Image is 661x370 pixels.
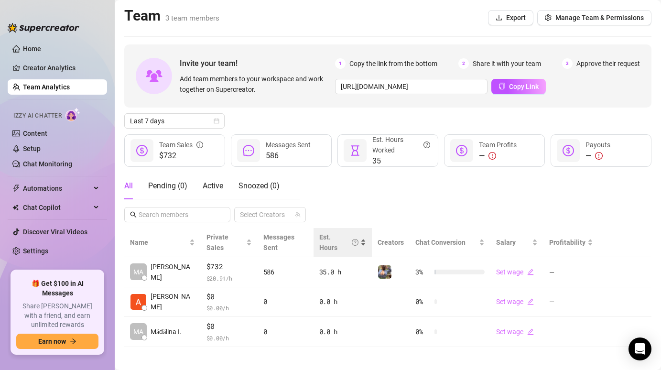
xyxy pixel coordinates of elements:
span: Add team members to your workspace and work together on Supercreator. [180,74,331,95]
span: Share [PERSON_NAME] with a friend, and earn unlimited rewards [16,302,98,330]
span: dollar-circle [563,145,574,156]
div: Est. Hours Worked [372,134,430,155]
div: 35.0 h [319,267,367,277]
span: 586 [266,150,311,162]
span: setting [545,14,552,21]
div: 0.0 h [319,296,367,307]
span: Copy Link [509,83,539,90]
span: search [130,211,137,218]
th: Name [124,228,201,257]
span: Earn now [38,337,66,345]
div: Open Intercom Messenger [628,337,651,360]
button: Copy Link [491,79,546,94]
span: 35 [372,155,430,167]
div: 586 [263,267,308,277]
a: Set wageedit [496,298,534,305]
span: $ 0.00 /h [206,333,252,343]
span: Team Profits [479,141,517,149]
span: 0 % [415,296,431,307]
span: Name [130,237,187,248]
span: Private Sales [206,233,228,251]
td: — [543,317,599,347]
a: Content [23,130,47,137]
span: Copy the link from the bottom [349,58,437,69]
span: Chat Copilot [23,200,91,215]
span: Izzy AI Chatter [13,111,62,120]
span: [PERSON_NAME] [151,261,195,283]
span: edit [527,328,534,335]
span: $ 0.00 /h [206,303,252,313]
span: $ 20.91 /h [206,273,252,283]
span: 🎁 Get $100 in AI Messages [16,279,98,298]
span: exclamation-circle [595,152,603,160]
span: $0 [206,291,252,303]
a: Discover Viral Videos [23,228,87,236]
span: [PERSON_NAME] [151,291,195,312]
span: question-circle [423,134,430,155]
div: Team Sales [159,140,203,150]
span: edit [527,298,534,305]
button: Manage Team & Permissions [537,10,651,25]
img: Chat Copilot [12,204,19,211]
span: team [295,212,301,218]
div: Est. Hours [319,232,359,253]
span: 3 [562,58,573,69]
button: Earn nowarrow-right [16,334,98,349]
input: Search members [139,209,217,220]
a: Creator Analytics [23,60,99,76]
div: 0 [263,296,308,307]
span: Snoozed ( 0 ) [238,181,280,190]
span: hourglass [349,145,361,156]
img: Mady_Gio [378,265,391,279]
span: dollar-circle [456,145,467,156]
span: exclamation-circle [488,152,496,160]
span: Manage Team & Permissions [555,14,644,22]
span: Salary [496,239,516,246]
h2: Team [124,7,219,25]
span: edit [527,269,534,275]
a: Team Analytics [23,83,70,91]
span: $732 [159,150,203,162]
span: Approve their request [576,58,640,69]
button: Export [488,10,533,25]
span: dollar-circle [136,145,148,156]
span: Last 7 days [130,114,219,128]
img: logo-BBDzfeDw.svg [8,23,79,33]
a: Setup [23,145,41,152]
span: Active [203,181,223,190]
span: Chat Conversion [415,239,466,246]
span: calendar [214,118,219,124]
span: $732 [206,261,252,272]
th: Creators [372,228,410,257]
span: Export [506,14,526,22]
span: copy [498,83,505,89]
span: 3 team members [165,14,219,22]
a: Chat Monitoring [23,160,72,168]
a: Set wageedit [496,328,534,336]
span: arrow-right [70,338,76,345]
img: AI Chatter [65,108,80,121]
span: Mădălina I. [151,326,182,337]
div: Pending ( 0 ) [148,180,187,192]
div: — [585,150,610,162]
span: 2 [458,58,469,69]
div: All [124,180,133,192]
span: $0 [206,321,252,332]
span: MA [133,326,143,337]
a: Settings [23,247,48,255]
div: — [479,150,517,162]
span: Messages Sent [263,233,294,251]
span: Messages Sent [266,141,311,149]
span: Profitability [549,239,585,246]
div: 0.0 h [319,326,367,337]
span: Share it with your team [473,58,541,69]
img: Andrè Kombatè [130,294,146,310]
td: — [543,257,599,287]
span: Payouts [585,141,610,149]
span: info-circle [196,140,203,150]
span: Automations [23,181,91,196]
span: thunderbolt [12,185,20,192]
span: Invite your team! [180,57,335,69]
span: question-circle [352,232,358,253]
span: download [496,14,502,21]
